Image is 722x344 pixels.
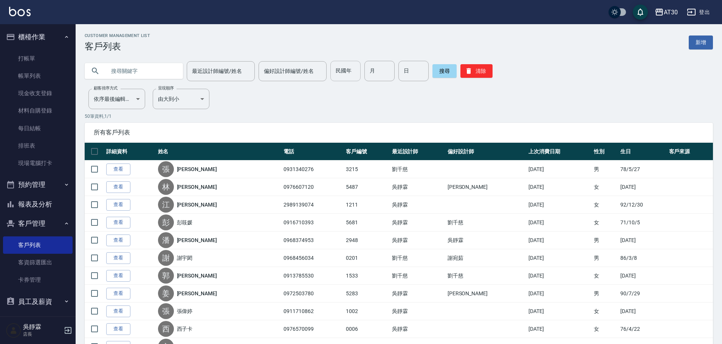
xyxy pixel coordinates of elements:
button: save [633,5,648,20]
th: 生日 [618,143,667,160]
button: 預約管理 [3,175,73,194]
td: 女 [592,302,618,320]
td: 男 [592,285,618,302]
img: Person [6,323,21,338]
th: 上次消費日期 [527,143,592,160]
td: 71/10/5 [618,214,667,231]
a: 客戶列表 [3,236,73,254]
td: [DATE] [527,285,592,302]
td: [DATE] [618,231,667,249]
td: 吳靜霖 [390,320,446,338]
td: 謝宛茹 [446,249,527,267]
a: [PERSON_NAME] [177,236,217,244]
td: 90/7/29 [618,285,667,302]
a: 打帳單 [3,50,73,67]
div: 謝 [158,250,174,266]
td: 吳靜霖 [390,302,446,320]
div: AT30 [664,8,678,17]
a: 西子卡 [177,325,193,333]
a: 排班表 [3,137,73,154]
td: 5681 [344,214,390,231]
label: 顧客排序方式 [94,85,118,91]
td: 0913785530 [282,267,344,285]
td: [PERSON_NAME] [446,178,527,196]
td: [DATE] [527,214,592,231]
td: 5487 [344,178,390,196]
td: 1002 [344,302,390,320]
div: 張 [158,161,174,177]
td: 劉千慈 [390,267,446,285]
button: 搜尋 [432,64,457,78]
th: 電話 [282,143,344,160]
td: [DATE] [527,178,592,196]
a: 查看 [106,323,130,335]
td: 0931340276 [282,160,344,178]
td: 吳靜霖 [446,231,527,249]
td: 吳靜霖 [390,231,446,249]
div: 郭 [158,268,174,284]
td: 86/3/8 [618,249,667,267]
td: [DATE] [618,267,667,285]
button: 客戶管理 [3,214,73,233]
td: 女 [592,320,618,338]
th: 偏好設計師 [446,143,527,160]
td: 2948 [344,231,390,249]
a: 謝宇閎 [177,254,193,262]
td: 女 [592,178,618,196]
td: 吳靜霖 [390,285,446,302]
input: 搜尋關鍵字 [106,61,177,81]
td: 女 [592,214,618,231]
td: 0201 [344,249,390,267]
a: 查看 [106,164,130,175]
a: 查看 [106,234,130,246]
td: 1211 [344,196,390,214]
a: 查看 [106,270,130,282]
div: 潘 [158,232,174,248]
td: 吳靜霖 [390,196,446,214]
td: 吳靜霖 [390,214,446,231]
a: [PERSON_NAME] [177,201,217,208]
h2: Customer Management List [85,33,150,38]
button: AT30 [652,5,681,20]
button: 櫃檯作業 [3,27,73,47]
a: 彭筱媛 [177,219,193,226]
td: [DATE] [527,302,592,320]
td: [DATE] [527,196,592,214]
span: 所有客戶列表 [94,129,704,136]
td: 5283 [344,285,390,302]
th: 最近設計師 [390,143,446,160]
p: 店長 [23,331,62,338]
td: [PERSON_NAME] [446,285,527,302]
td: 0976570099 [282,320,344,338]
td: [DATE] [527,160,592,178]
p: 50 筆資料, 1 / 1 [85,113,713,120]
button: 清除 [460,64,493,78]
td: 76/4/22 [618,320,667,338]
th: 客戶來源 [667,143,713,160]
td: 2989139074 [282,196,344,214]
a: 查看 [106,305,130,317]
td: [DATE] [527,231,592,249]
a: 帳單列表 [3,67,73,85]
th: 姓名 [156,143,282,160]
td: 0968456034 [282,249,344,267]
a: 客資篩選匯出 [3,254,73,271]
td: 0976607120 [282,178,344,196]
div: 彭 [158,214,174,230]
a: 查看 [106,199,130,211]
th: 性別 [592,143,618,160]
td: [DATE] [618,178,667,196]
td: 92/12/30 [618,196,667,214]
a: [PERSON_NAME] [177,290,217,297]
a: [PERSON_NAME] [177,165,217,173]
a: 查看 [106,252,130,264]
a: 材料自購登錄 [3,102,73,119]
div: 由大到小 [153,89,209,109]
td: 女 [592,196,618,214]
div: 林 [158,179,174,195]
div: 姜 [158,285,174,301]
img: Logo [9,7,31,16]
td: 78/5/27 [618,160,667,178]
td: 劉千慈 [446,214,527,231]
td: 劉千慈 [446,267,527,285]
